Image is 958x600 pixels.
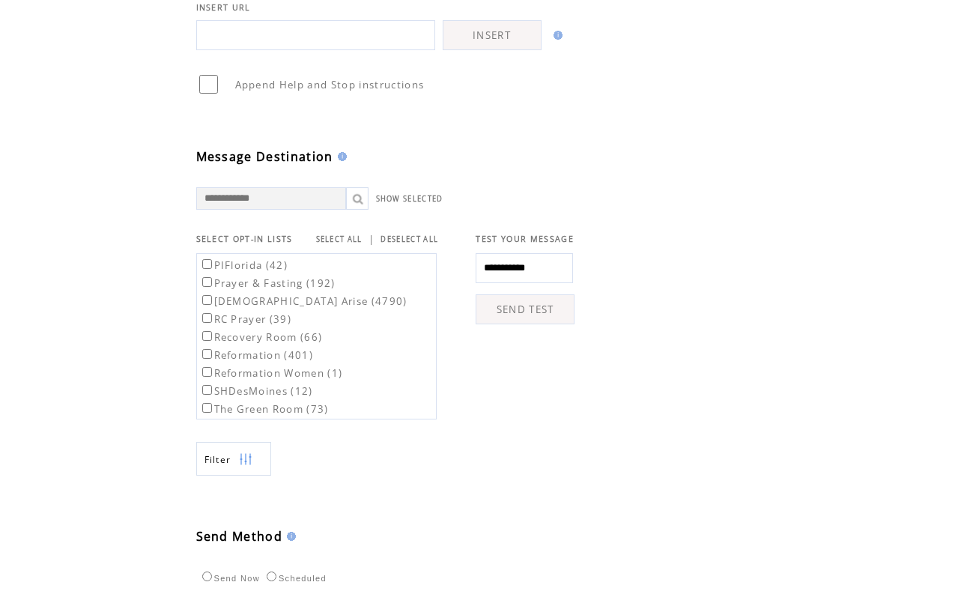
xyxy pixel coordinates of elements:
label: Reformation Women (1) [199,366,343,380]
input: Recovery Room (66) [202,331,212,341]
label: Reformation (401) [199,348,314,362]
a: SELECT ALL [316,234,363,244]
label: PIFlorida (42) [199,258,288,272]
span: TEST YOUR MESSAGE [476,234,574,244]
input: PIFlorida (42) [202,259,212,269]
label: The Green Room (73) [199,402,329,416]
label: Send Now [198,574,260,583]
a: Filter [196,442,271,476]
label: SHDesMoines (12) [199,384,313,398]
img: help.gif [282,532,296,541]
img: help.gif [549,31,563,40]
label: RC Prayer (39) [199,312,292,326]
input: RC Prayer (39) [202,313,212,323]
input: Reformation (401) [202,349,212,359]
label: Scheduled [263,574,327,583]
a: SHOW SELECTED [376,194,443,204]
span: INSERT URL [196,2,251,13]
label: Recovery Room (66) [199,330,323,344]
input: SHDesMoines (12) [202,385,212,395]
input: Scheduled [267,572,276,581]
img: filters.png [239,443,252,476]
input: [DEMOGRAPHIC_DATA] Arise (4790) [202,295,212,305]
input: Prayer & Fasting (192) [202,277,212,287]
input: Reformation Women (1) [202,367,212,377]
span: | [369,232,375,246]
label: [DEMOGRAPHIC_DATA] Arise (4790) [199,294,407,308]
span: SELECT OPT-IN LISTS [196,234,293,244]
span: Append Help and Stop instructions [235,78,425,91]
a: SEND TEST [476,294,575,324]
a: DESELECT ALL [381,234,438,244]
a: INSERT [443,20,542,50]
input: Send Now [202,572,212,581]
span: Message Destination [196,148,333,165]
input: The Green Room (73) [202,403,212,413]
span: Send Method [196,528,283,545]
label: Prayer & Fasting (192) [199,276,336,290]
span: Show filters [204,453,231,466]
img: help.gif [333,152,347,161]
